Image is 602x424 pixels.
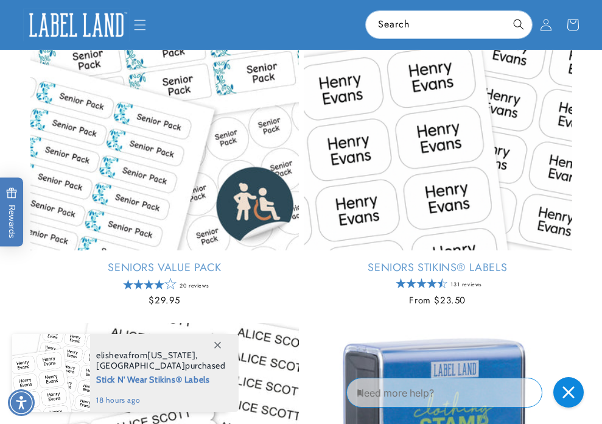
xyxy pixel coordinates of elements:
span: [US_STATE] [147,350,195,361]
span: from , purchased [96,350,226,371]
span: Stick N' Wear Stikins® Labels [96,371,226,386]
a: Seniors Value Pack [30,261,299,275]
a: Seniors Stikins® Labels [304,261,572,275]
span: [GEOGRAPHIC_DATA] [96,360,185,371]
summary: Menu [127,12,153,38]
iframe: Sign Up via Text for Offers [10,327,154,363]
button: Search [505,11,532,38]
span: Rewards [6,188,18,238]
span: 18 hours ago [96,395,226,406]
iframe: Gorgias Floating Chat [346,373,590,412]
img: Label Land [23,9,130,41]
a: Label Land [18,4,134,46]
div: Accessibility Menu [8,389,35,416]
